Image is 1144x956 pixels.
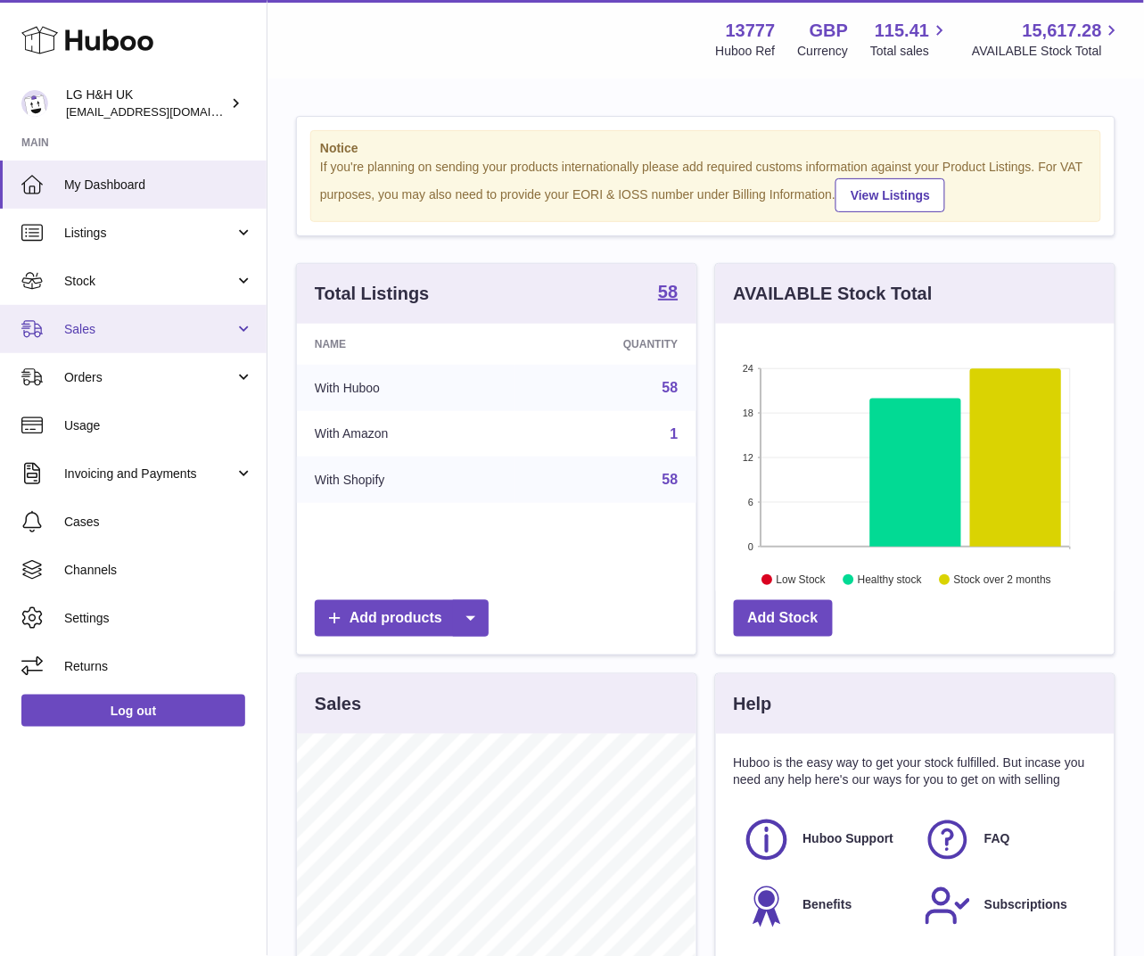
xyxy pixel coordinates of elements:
a: View Listings [835,178,945,212]
text: 0 [748,541,753,552]
a: 115.41 Total sales [870,19,950,60]
span: [EMAIL_ADDRESS][DOMAIN_NAME] [66,104,262,119]
th: Name [297,324,515,365]
h3: Total Listings [315,282,430,306]
span: Benefits [803,897,852,914]
img: veechen@lghnh.co.uk [21,90,48,117]
strong: Notice [320,140,1091,157]
span: Invoicing and Payments [64,466,235,482]
text: 6 [748,497,753,507]
div: If you're planning on sending your products internationally please add required customs informati... [320,159,1091,212]
span: Listings [64,225,235,242]
span: Returns [64,658,253,675]
span: Subscriptions [984,897,1067,914]
a: 58 [663,472,679,487]
div: LG H&H UK [66,87,226,120]
a: Benefits [743,882,907,930]
text: 24 [743,363,753,374]
a: Subscriptions [924,882,1088,930]
text: Low Stock [776,573,826,586]
span: Settings [64,610,253,627]
span: Huboo Support [803,831,894,848]
strong: 13777 [726,19,776,43]
span: AVAILABLE Stock Total [972,43,1123,60]
text: Stock over 2 months [954,573,1051,586]
h3: Sales [315,692,361,716]
strong: GBP [810,19,848,43]
span: Sales [64,321,235,338]
a: FAQ [924,816,1088,864]
td: With Shopify [297,457,515,503]
span: Orders [64,369,235,386]
span: Cases [64,514,253,531]
a: 1 [671,426,679,441]
text: Healthy stock [858,573,923,586]
text: 12 [743,452,753,463]
a: Add Stock [734,600,833,637]
text: 18 [743,408,753,418]
span: Total sales [870,43,950,60]
a: 15,617.28 AVAILABLE Stock Total [972,19,1123,60]
h3: AVAILABLE Stock Total [734,282,933,306]
span: Channels [64,562,253,579]
span: Stock [64,273,235,290]
td: With Huboo [297,365,515,411]
span: 15,617.28 [1023,19,1102,43]
div: Currency [798,43,849,60]
span: 115.41 [875,19,929,43]
th: Quantity [515,324,696,365]
strong: 58 [658,283,678,301]
a: Log out [21,695,245,727]
span: FAQ [984,831,1010,848]
a: Huboo Support [743,816,907,864]
span: My Dashboard [64,177,253,194]
a: Add products [315,600,489,637]
a: 58 [658,283,678,304]
p: Huboo is the easy way to get your stock fulfilled. But incase you need any help here's our ways f... [734,755,1098,789]
td: With Amazon [297,411,515,457]
h3: Help [734,692,772,716]
span: Usage [64,417,253,434]
div: Huboo Ref [716,43,776,60]
a: 58 [663,380,679,395]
